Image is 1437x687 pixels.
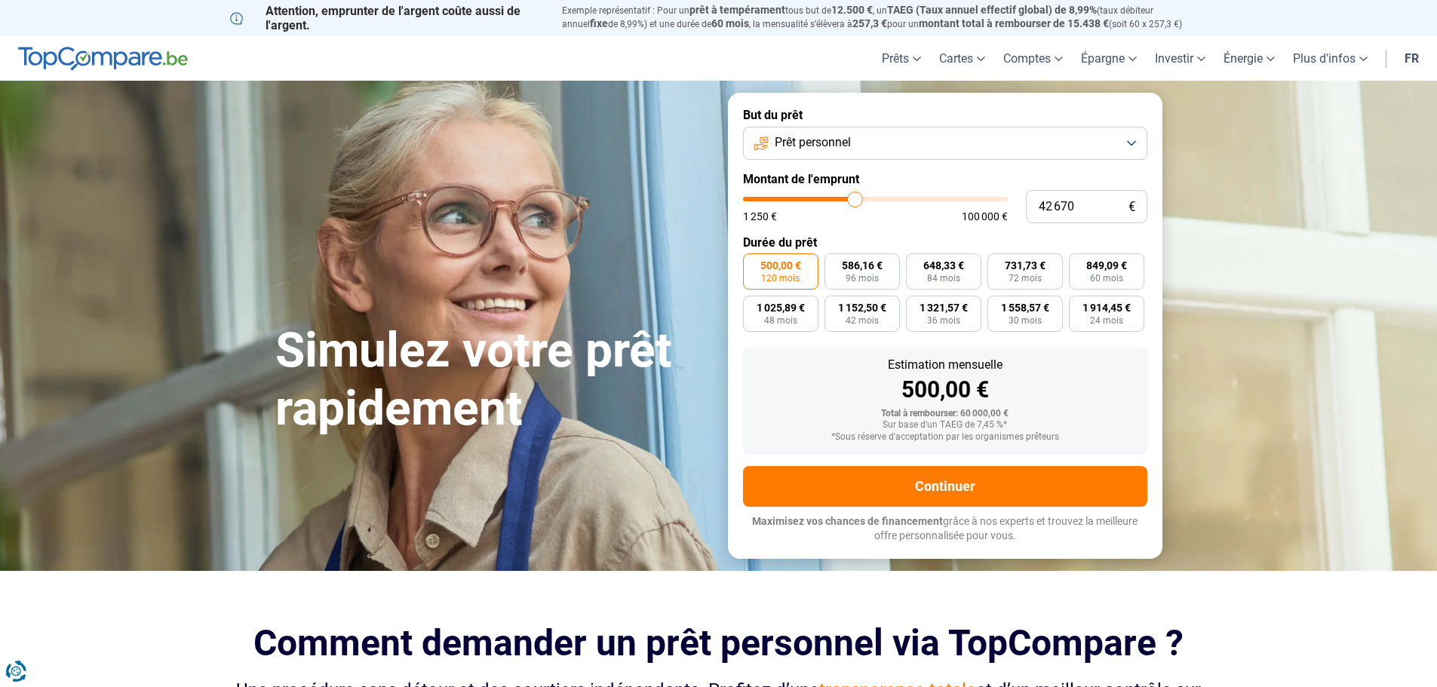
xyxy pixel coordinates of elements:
[689,4,785,16] span: prêt à tempérament
[755,432,1135,443] div: *Sous réserve d'acceptation par les organismes prêteurs
[1086,260,1127,271] span: 849,09 €
[743,127,1147,160] button: Prêt personnel
[230,622,1208,664] h2: Comment demander un prêt personnel via TopCompare ?
[230,4,544,32] p: Attention, emprunter de l'argent coûte aussi de l'argent.
[755,420,1135,431] div: Sur base d'un TAEG de 7,45 %*
[927,274,960,283] span: 84 mois
[842,260,883,271] span: 586,16 €
[852,17,887,29] span: 257,3 €
[764,316,797,325] span: 48 mois
[757,302,805,313] span: 1 025,89 €
[755,409,1135,419] div: Total à rembourser: 60 000,00 €
[846,316,879,325] span: 42 mois
[923,260,964,271] span: 648,33 €
[1284,36,1377,81] a: Plus d'infos
[1072,36,1146,81] a: Épargne
[743,211,777,222] span: 1 250 €
[775,134,851,151] span: Prêt personnel
[846,274,879,283] span: 96 mois
[1090,316,1123,325] span: 24 mois
[743,466,1147,507] button: Continuer
[1090,274,1123,283] span: 60 mois
[1396,36,1428,81] a: fr
[760,260,801,271] span: 500,00 €
[761,274,800,283] span: 120 mois
[831,4,873,16] span: 12.500 €
[743,172,1147,186] label: Montant de l'emprunt
[743,235,1147,250] label: Durée du prêt
[930,36,994,81] a: Cartes
[962,211,1008,222] span: 100 000 €
[755,359,1135,371] div: Estimation mensuelle
[275,322,710,438] h1: Simulez votre prêt rapidement
[1009,316,1042,325] span: 30 mois
[927,316,960,325] span: 36 mois
[590,17,608,29] span: fixe
[887,4,1097,16] span: TAEG (Taux annuel effectif global) de 8,99%
[752,515,943,527] span: Maximisez vos chances de financement
[743,514,1147,544] p: grâce à nos experts et trouvez la meilleure offre personnalisée pour vous.
[838,302,886,313] span: 1 152,50 €
[1214,36,1284,81] a: Énergie
[1128,201,1135,213] span: €
[755,379,1135,401] div: 500,00 €
[920,302,968,313] span: 1 321,57 €
[18,47,188,71] img: TopCompare
[994,36,1072,81] a: Comptes
[1005,260,1046,271] span: 731,73 €
[919,17,1109,29] span: montant total à rembourser de 15.438 €
[1146,36,1214,81] a: Investir
[711,17,749,29] span: 60 mois
[562,4,1208,31] p: Exemple représentatif : Pour un tous but de , un (taux débiteur annuel de 8,99%) et une durée de ...
[1001,302,1049,313] span: 1 558,57 €
[1082,302,1131,313] span: 1 914,45 €
[1009,274,1042,283] span: 72 mois
[743,108,1147,122] label: But du prêt
[873,36,930,81] a: Prêts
